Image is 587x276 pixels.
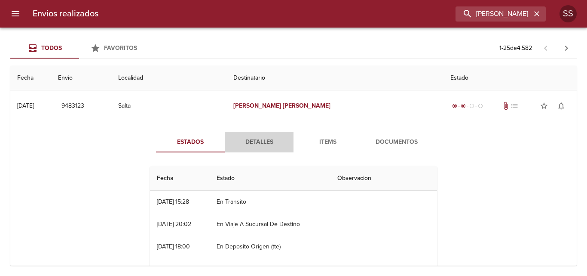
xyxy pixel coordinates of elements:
div: [DATE] 09:26 [157,265,191,273]
div: [DATE] 20:02 [157,220,191,228]
th: Fecha [10,66,51,90]
div: SS [559,5,577,22]
td: Salta [111,90,226,121]
button: menu [5,3,26,24]
button: Agregar a favoritos [535,97,553,115]
span: radio_button_unchecked [469,103,474,109]
span: Todos [41,44,62,52]
span: radio_button_checked [461,103,466,109]
th: Observacion [330,166,437,191]
span: Estados [161,137,220,148]
span: Items [299,137,357,148]
span: No tiene pedido asociado [510,102,519,110]
div: Abrir información de usuario [559,5,577,22]
div: [DATE] 15:28 [157,198,189,205]
td: En Transito [210,191,330,213]
div: [DATE] 18:00 [157,243,190,250]
span: Detalles [230,137,288,148]
div: Despachado [450,102,485,110]
span: star_border [540,102,548,110]
button: Activar notificaciones [553,97,570,115]
span: 9483123 [61,101,84,112]
th: Envio [51,66,111,90]
span: radio_button_checked [452,103,457,109]
th: Estado [210,166,330,191]
th: Estado [443,66,577,90]
em: [PERSON_NAME] [233,102,281,109]
td: En Deposito Origen (tte) [210,236,330,258]
div: Tabs detalle de guia [156,132,431,152]
span: Favoritos [104,44,137,52]
div: Tabs Envios [10,38,148,59]
th: Localidad [111,66,226,90]
em: [PERSON_NAME] [283,102,330,109]
h6: Envios realizados [33,7,98,21]
th: Destinatario [226,66,443,90]
button: 9483123 [58,98,88,114]
span: notifications_none [557,102,566,110]
p: 1 - 25 de 4.582 [499,44,532,53]
span: Pagina anterior [535,43,556,52]
th: Fecha [150,166,210,191]
input: buscar [456,6,531,22]
div: [DATE] [17,102,34,109]
span: radio_button_unchecked [478,103,483,109]
span: Documentos [367,137,426,148]
td: En Viaje A Sucursal De Destino [210,213,330,236]
span: Tiene documentos adjuntos [501,102,510,110]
